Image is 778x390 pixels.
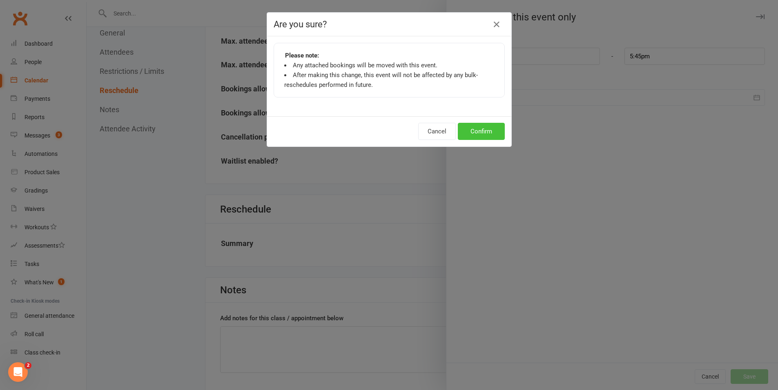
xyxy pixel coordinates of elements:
[490,18,503,31] button: Close
[284,60,494,70] li: Any attached bookings will be moved with this event.
[285,51,319,60] strong: Please note:
[458,123,505,140] button: Confirm
[418,123,456,140] button: Cancel
[274,19,505,29] h4: Are you sure?
[284,70,494,90] li: After making this change, this event will not be affected by any bulk-reschedules performed in fu...
[25,362,31,369] span: 2
[8,362,28,382] iframe: Intercom live chat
